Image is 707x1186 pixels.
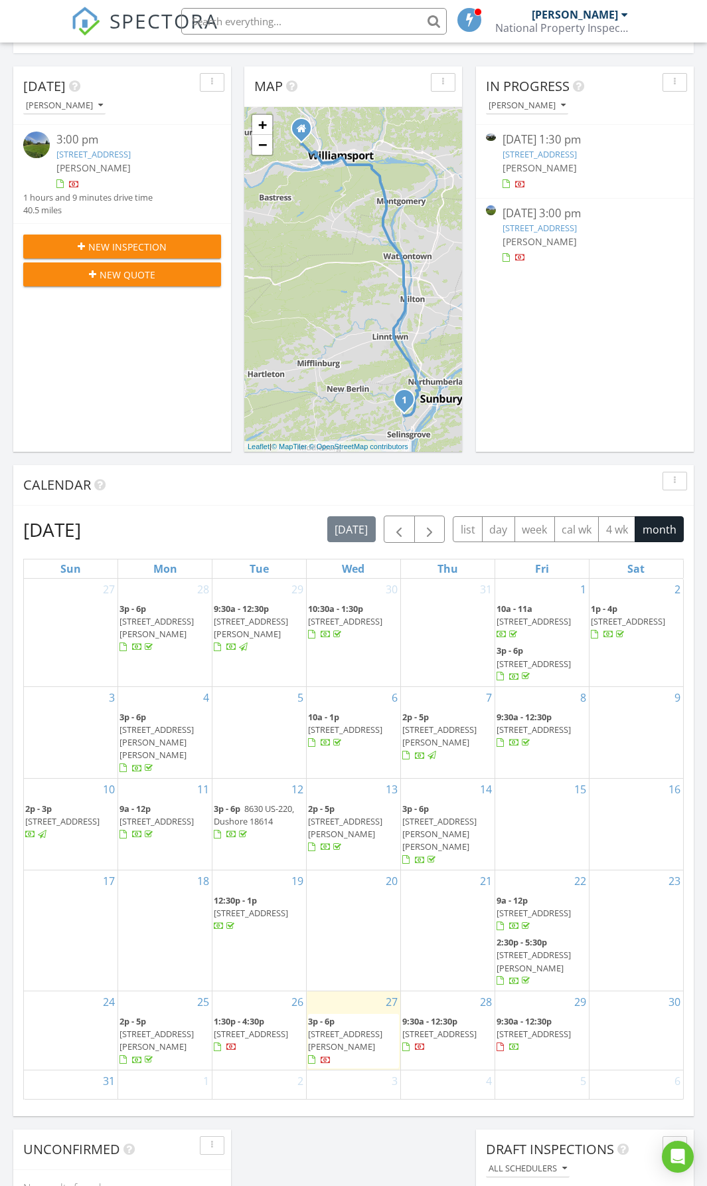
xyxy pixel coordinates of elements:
td: Go to August 13, 2025 [307,778,401,870]
span: [STREET_ADDRESS][PERSON_NAME] [214,615,288,640]
a: Go to August 21, 2025 [477,870,495,892]
a: Go to July 30, 2025 [383,579,400,600]
a: 9a - 12p [STREET_ADDRESS] [119,803,194,840]
td: Go to August 15, 2025 [495,778,589,870]
a: 9:30a - 12:30p [STREET_ADDRESS] [497,1014,588,1056]
a: Go to August 14, 2025 [477,779,495,800]
span: 8630 US-220, Dushore 18614 [214,803,294,827]
td: Go to August 10, 2025 [24,778,118,870]
span: 12:30p - 1p [214,894,257,906]
a: 10a - 1p [STREET_ADDRESS] [308,710,399,751]
span: New Inspection [88,240,167,254]
div: 40.5 miles [23,204,153,217]
a: Go to August 17, 2025 [100,870,118,892]
a: Sunday [58,559,84,578]
a: 3p - 6p 8630 US-220, Dushore 18614 [214,801,305,843]
a: Friday [532,559,552,578]
span: 3p - 6p [497,644,523,656]
a: 2p - 5p [STREET_ADDRESS][PERSON_NAME] [119,1014,210,1068]
button: [DATE] [327,516,376,542]
div: | [244,441,412,452]
td: Go to August 31, 2025 [24,1070,118,1114]
td: Go to August 7, 2025 [400,686,495,778]
td: Go to August 2, 2025 [589,579,683,687]
a: Go to August 23, 2025 [666,870,683,892]
a: Go to August 15, 2025 [572,779,589,800]
span: 9:30a - 12:30p [497,1015,552,1027]
span: [PERSON_NAME] [56,161,131,174]
a: Go to August 13, 2025 [383,779,400,800]
a: 12:30p - 1p [STREET_ADDRESS] [214,893,305,935]
a: 3p - 6p [STREET_ADDRESS][PERSON_NAME] [119,603,194,653]
a: Go to August 3, 2025 [106,687,118,708]
a: 2p - 3p [STREET_ADDRESS] [25,803,100,840]
div: 3:00 pm [56,132,205,148]
a: Go to August 6, 2025 [389,687,400,708]
td: Go to August 4, 2025 [118,686,212,778]
td: Go to August 20, 2025 [307,870,401,991]
a: Saturday [625,559,647,578]
a: Go to August 2, 2025 [672,579,683,600]
td: Go to August 16, 2025 [589,778,683,870]
a: 2p - 5p [STREET_ADDRESS][PERSON_NAME] [402,710,493,764]
span: [STREET_ADDRESS] [119,815,194,827]
span: 10a - 11a [497,603,532,615]
a: 10a - 1p [STREET_ADDRESS] [308,711,382,748]
span: 9:30a - 12:30p [214,603,269,615]
img: streetview [23,132,50,158]
button: [PERSON_NAME] [23,97,106,115]
a: Go to September 4, 2025 [483,1070,495,1092]
a: Go to August 4, 2025 [200,687,212,708]
a: 9:30a - 12:30p [STREET_ADDRESS] [497,710,588,751]
span: [STREET_ADDRESS][PERSON_NAME][PERSON_NAME] [119,724,194,761]
a: 2p - 3p [STREET_ADDRESS] [25,801,116,843]
a: 9:30a - 12:30p [STREET_ADDRESS] [497,711,571,748]
span: [STREET_ADDRESS] [402,1028,477,1040]
button: list [453,516,483,542]
span: [STREET_ADDRESS] [497,615,571,627]
td: Go to August 12, 2025 [212,778,307,870]
span: [STREET_ADDRESS] [25,815,100,827]
a: Monday [151,559,180,578]
a: 9:30a - 12:30p [STREET_ADDRESS] [402,1015,477,1052]
span: [STREET_ADDRESS][PERSON_NAME] [119,1028,194,1052]
img: streetview [486,205,496,215]
td: Go to August 21, 2025 [400,870,495,991]
a: Go to July 27, 2025 [100,579,118,600]
a: Leaflet [248,443,270,450]
a: 3p - 6p 8630 US-220, Dushore 18614 [214,803,294,840]
button: All schedulers [486,1160,570,1178]
td: Go to August 1, 2025 [495,579,589,687]
span: [PERSON_NAME] [503,161,577,174]
a: Go to August 31, 2025 [100,1070,118,1092]
span: 3p - 6p [119,603,146,615]
a: Go to August 10, 2025 [100,779,118,800]
span: [STREET_ADDRESS] [497,1028,571,1040]
input: Search everything... [181,8,447,35]
td: Go to August 14, 2025 [400,778,495,870]
a: Go to September 1, 2025 [200,1070,212,1092]
span: [STREET_ADDRESS] [308,615,382,627]
td: Go to July 27, 2025 [24,579,118,687]
a: Go to August 9, 2025 [672,687,683,708]
span: 10:30a - 1:30p [308,603,363,615]
td: Go to August 18, 2025 [118,870,212,991]
div: [PERSON_NAME] [532,8,618,21]
a: 2:30p - 5:30p [STREET_ADDRESS][PERSON_NAME] [497,935,588,989]
td: Go to July 29, 2025 [212,579,307,687]
a: 1p - 4p [STREET_ADDRESS] [591,601,682,643]
td: Go to September 2, 2025 [212,1070,307,1114]
a: 1:30p - 4:30p [STREET_ADDRESS] [214,1015,288,1052]
a: Go to August 16, 2025 [666,779,683,800]
a: Go to September 3, 2025 [389,1070,400,1092]
a: Go to August 25, 2025 [195,991,212,1013]
span: [STREET_ADDRESS] [591,615,665,627]
a: 3p - 6p [STREET_ADDRESS] [497,643,588,685]
img: The Best Home Inspection Software - Spectora [71,7,100,36]
a: Go to August 27, 2025 [383,991,400,1013]
td: Go to August 27, 2025 [307,991,401,1070]
span: [DATE] [23,77,66,95]
td: Go to August 23, 2025 [589,870,683,991]
td: Go to September 3, 2025 [307,1070,401,1114]
td: Go to August 30, 2025 [589,991,683,1070]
